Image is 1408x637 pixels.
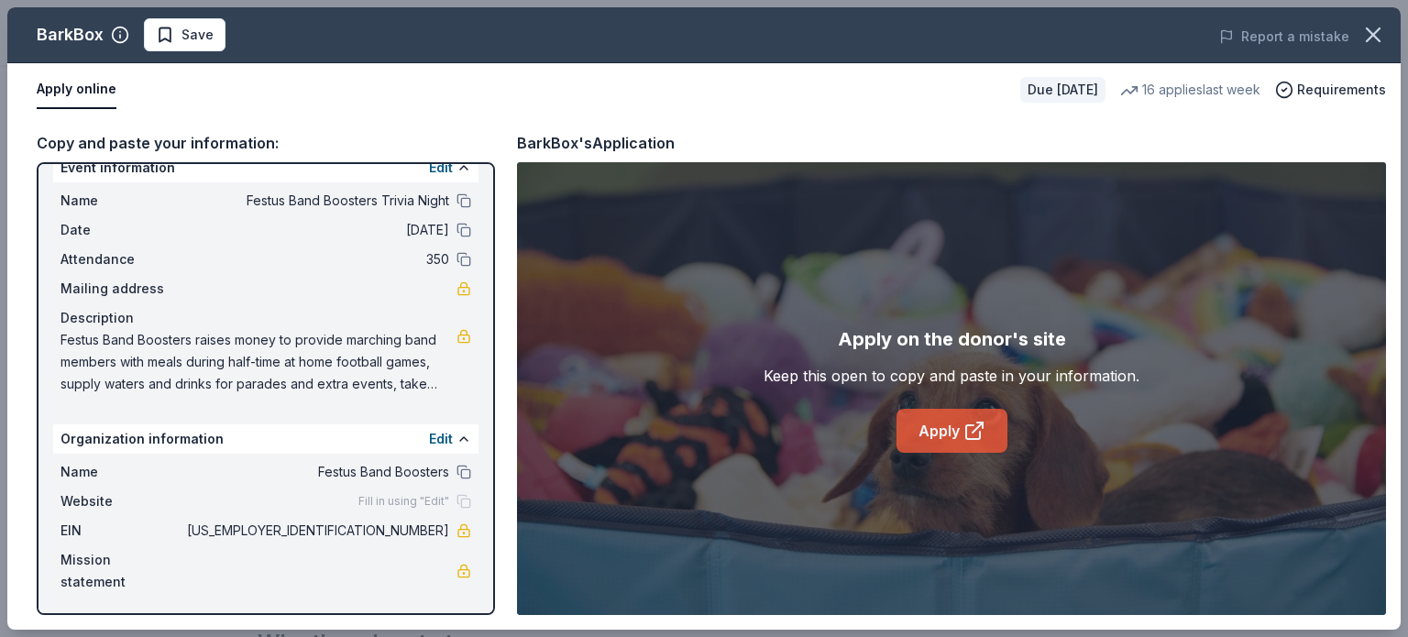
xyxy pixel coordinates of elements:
div: Keep this open to copy and paste in your information. [764,365,1139,387]
span: [DATE] [183,219,449,241]
div: Organization information [53,424,478,454]
span: Festus Band Boosters [183,461,449,483]
span: Name [60,190,183,212]
button: Apply online [37,71,116,109]
span: [US_EMPLOYER_IDENTIFICATION_NUMBER] [183,520,449,542]
div: Copy and paste your information: [37,131,495,155]
span: Fill in using "Edit" [358,494,449,509]
span: Mailing address [60,278,183,300]
span: Requirements [1297,79,1386,101]
button: Edit [429,157,453,179]
span: Website [60,490,183,512]
div: BarkBox's Application [517,131,675,155]
div: Event information [53,153,478,182]
span: Festus Band Boosters Trivia Night [183,190,449,212]
button: Requirements [1275,79,1386,101]
span: Mission statement [60,549,183,593]
div: BarkBox [37,20,104,49]
span: Save [181,24,214,46]
span: Festus Band Boosters raises money to provide marching band members with meals during half-time at... [60,329,456,395]
span: Date [60,219,183,241]
div: Due [DATE] [1020,77,1105,103]
div: Apply on the donor's site [838,324,1066,354]
button: Edit [429,428,453,450]
button: Save [144,18,225,51]
a: Apply [896,409,1007,453]
span: Attendance [60,248,183,270]
button: Report a mistake [1219,26,1349,48]
span: 350 [183,248,449,270]
span: EIN [60,520,183,542]
div: Description [60,307,471,329]
span: Name [60,461,183,483]
div: 16 applies last week [1120,79,1260,101]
